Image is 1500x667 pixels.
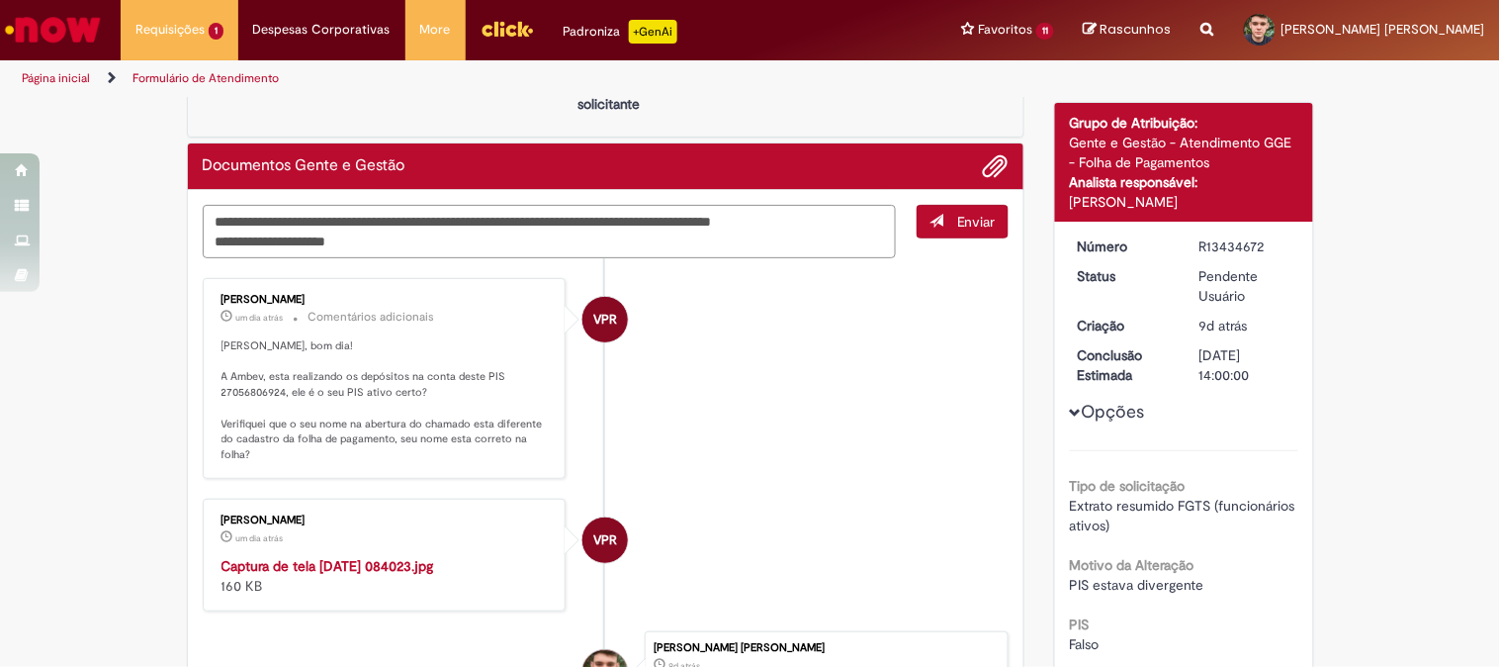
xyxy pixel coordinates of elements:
img: click_logo_yellow_360x200.png [481,14,534,44]
div: Vanessa Paiva Ribeiro [582,518,628,563]
div: [PERSON_NAME] [221,294,551,306]
span: Extrato resumido FGTS (funcionários ativos) [1070,497,1299,534]
ul: Trilhas de página [15,60,985,97]
span: Falso [1070,635,1100,653]
div: Padroniza [564,20,677,44]
span: Requisições [135,20,205,40]
h2: Documentos Gente e Gestão Histórico de tíquete [203,157,405,175]
div: 21/08/2025 08:41:09 [1199,316,1291,335]
button: Adicionar anexos [983,153,1009,179]
span: 1 [209,23,223,40]
div: Analista responsável: [1070,172,1298,192]
div: [PERSON_NAME] [PERSON_NAME] [654,642,998,654]
span: Enviar [957,213,996,231]
button: Enviar [917,205,1009,238]
time: 28/08/2025 08:42:08 [236,312,284,324]
span: Favoritos [978,20,1032,40]
a: Rascunhos [1084,21,1172,40]
span: [PERSON_NAME] [PERSON_NAME] [1281,21,1485,38]
a: Captura de tela [DATE] 084023.jpg [221,557,434,575]
span: Despesas Corporativas [253,20,391,40]
div: [PERSON_NAME] [221,515,551,526]
span: um dia atrás [236,532,284,544]
span: PIS estava divergente [1070,576,1204,594]
time: 28/08/2025 08:42:02 [236,532,284,544]
span: um dia atrás [236,312,284,324]
a: Formulário de Atendimento [132,70,279,86]
dt: Número [1063,237,1185,256]
span: Rascunhos [1101,20,1172,39]
b: Tipo de solicitação [1070,477,1186,495]
img: ServiceNow [2,10,104,49]
p: +GenAi [629,20,677,44]
dt: Status [1063,266,1185,286]
textarea: Digite sua mensagem aqui... [203,205,897,258]
dt: Conclusão Estimada [1063,345,1185,385]
span: VPR [593,517,617,564]
div: Gente e Gestão - Atendimento GGE - Folha de Pagamentos [1070,133,1298,172]
div: 160 KB [221,556,551,596]
small: Comentários adicionais [309,309,435,326]
p: [PERSON_NAME], bom dia! A Ambev, esta realizando os depósitos na conta deste PIS 27056806924, ele... [221,338,551,463]
div: Vanessa Paiva Ribeiro [582,297,628,342]
span: More [420,20,451,40]
div: Pendente Usuário [1199,266,1291,306]
dt: Criação [1063,316,1185,335]
div: Grupo de Atribuição: [1070,113,1298,133]
div: [DATE] 14:00:00 [1199,345,1291,385]
div: [PERSON_NAME] [1070,192,1298,212]
time: 21/08/2025 08:41:09 [1199,317,1248,334]
span: VPR [593,296,617,343]
span: 11 [1036,23,1054,40]
span: 9d atrás [1199,317,1248,334]
div: R13434672 [1199,237,1291,256]
b: Motivo da Alteração [1070,556,1194,574]
a: Página inicial [22,70,90,86]
b: PIS [1070,616,1090,633]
